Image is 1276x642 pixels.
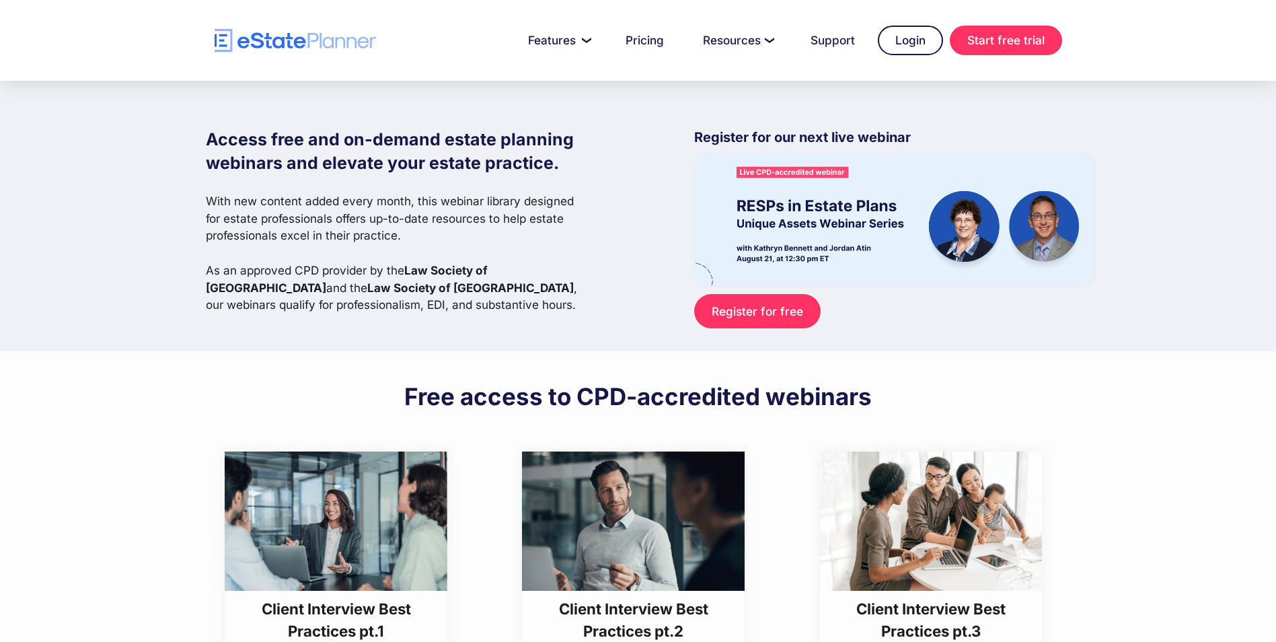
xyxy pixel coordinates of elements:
[694,153,1094,285] img: eState Academy webinar
[878,26,943,55] a: Login
[367,281,574,295] strong: Law Society of [GEOGRAPHIC_DATA]
[794,27,871,54] a: Support
[512,27,603,54] a: Features
[206,192,588,314] p: With new content added every month, this webinar library designed for estate professionals offers...
[950,26,1062,55] a: Start free trial
[206,263,488,295] strong: Law Society of [GEOGRAPHIC_DATA]
[694,128,1094,153] p: Register for our next live webinar
[206,128,588,175] h1: Access free and on-demand estate planning webinars and elevate your estate practice.
[694,294,820,328] a: Register for free
[404,382,872,411] h2: Free access to CPD-accredited webinars
[609,27,680,54] a: Pricing
[687,27,788,54] a: Resources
